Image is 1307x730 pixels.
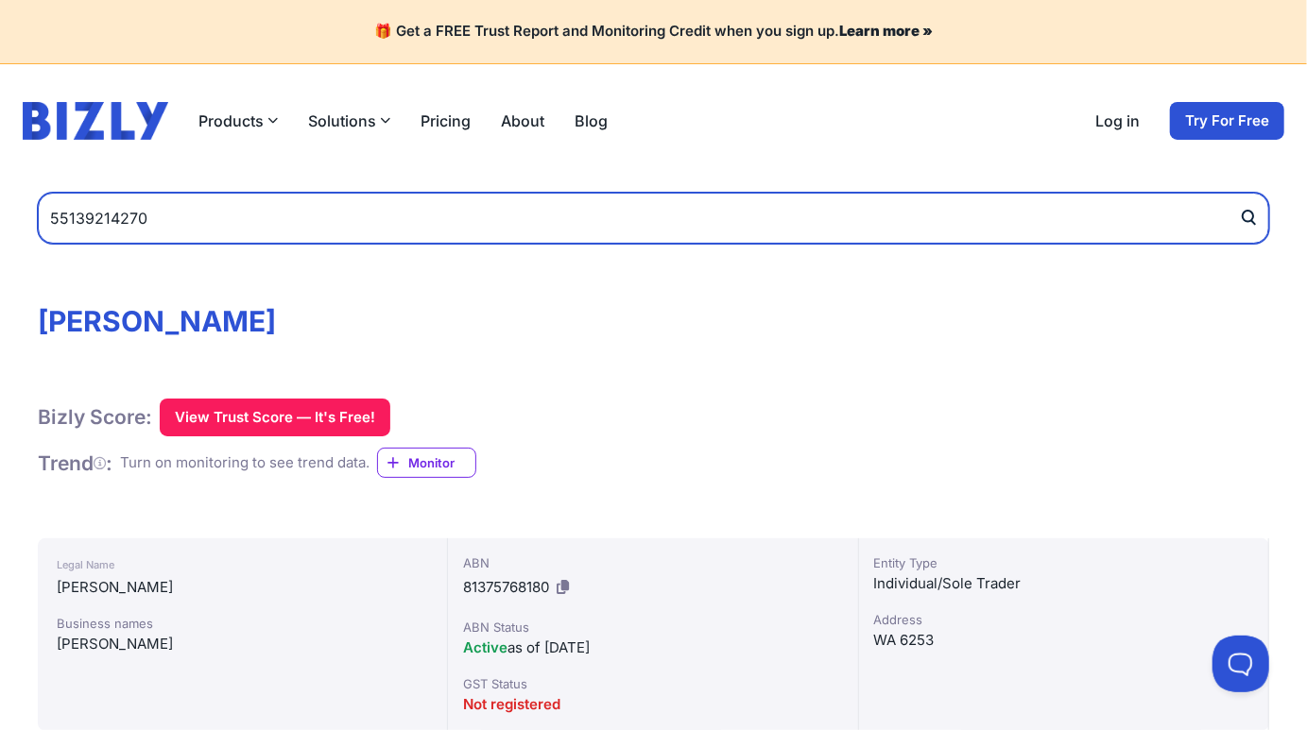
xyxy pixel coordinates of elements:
[57,553,428,576] div: Legal Name
[1170,102,1284,140] a: Try For Free
[839,22,933,40] a: Learn more »
[874,553,1253,572] div: Entity Type
[874,610,1253,629] div: Address
[308,110,390,132] button: Solutions
[463,553,842,572] div: ABN
[575,110,608,132] a: Blog
[38,193,1269,244] input: Search by Name, ABN or ACN
[23,23,1284,41] h4: 🎁 Get a FREE Trust Report and Monitoring Credit when you sign up.
[463,674,842,693] div: GST Status
[57,633,428,655] div: [PERSON_NAME]
[38,404,152,430] h1: Bizly Score:
[160,399,390,436] button: View Trust Score — It's Free!
[120,452,370,474] div: Turn on monitoring to see trend data.
[38,450,112,476] h1: Trend :
[463,618,842,637] div: ABN Status
[874,629,1253,652] div: WA 6253
[501,110,544,132] a: About
[408,453,475,472] span: Monitor
[421,110,471,132] a: Pricing
[57,614,428,633] div: Business names
[874,572,1253,595] div: Individual/Sole Trader
[1212,636,1269,692] iframe: Toggle Customer Support
[1095,110,1140,132] a: Log in
[377,448,476,478] a: Monitor
[57,576,428,599] div: [PERSON_NAME]
[463,578,549,596] span: 81375768180
[463,638,507,656] span: Active
[463,637,842,659] div: as of [DATE]
[463,695,560,713] span: Not registered
[38,304,1269,338] h1: [PERSON_NAME]
[198,110,278,132] button: Products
